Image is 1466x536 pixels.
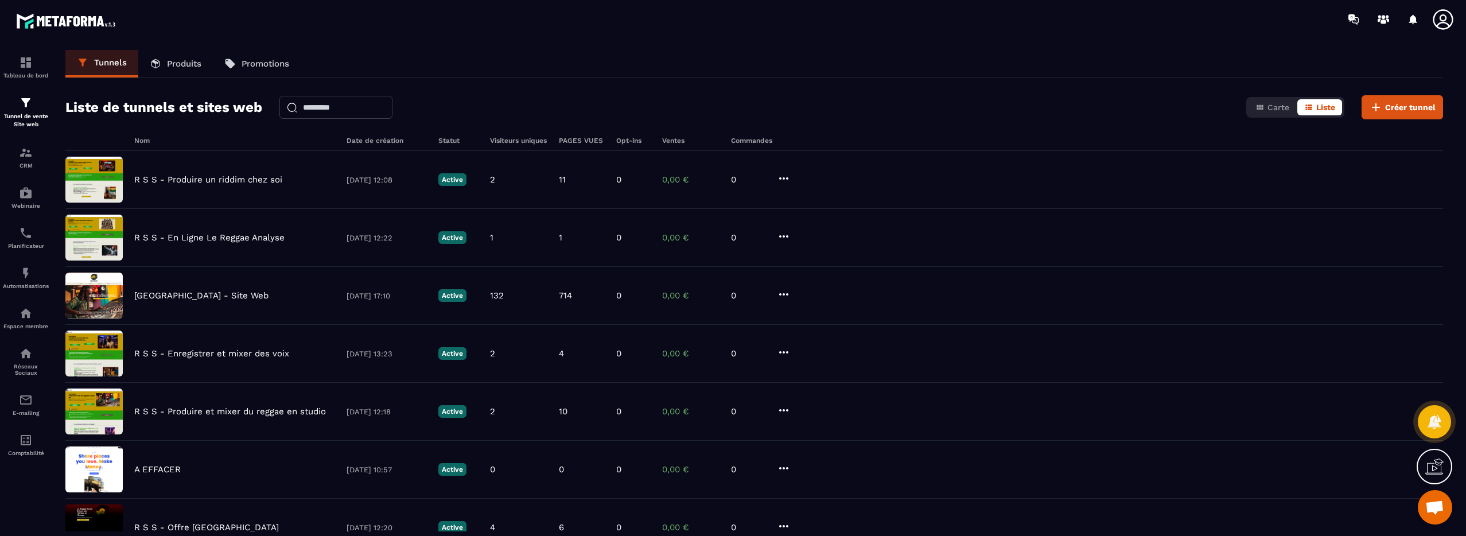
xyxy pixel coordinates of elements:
[3,87,49,137] a: formationformationTunnel de vente Site web
[616,174,621,185] p: 0
[3,243,49,249] p: Planificateur
[662,137,720,145] h6: Ventes
[1362,95,1443,119] button: Créer tunnel
[65,96,262,119] h2: Liste de tunnels et sites web
[94,57,127,68] p: Tunnels
[19,226,33,240] img: scheduler
[3,283,49,289] p: Automatisations
[138,50,213,77] a: Produits
[662,464,720,475] p: 0,00 €
[16,10,119,32] img: logo
[438,137,479,145] h6: Statut
[731,290,765,301] p: 0
[65,389,123,434] img: image
[490,406,495,417] p: 2
[616,232,621,243] p: 0
[731,464,765,475] p: 0
[438,463,466,476] p: Active
[134,137,335,145] h6: Nom
[347,523,427,532] p: [DATE] 12:20
[1316,103,1335,112] span: Liste
[3,363,49,376] p: Réseaux Sociaux
[616,290,621,301] p: 0
[438,173,466,186] p: Active
[3,177,49,217] a: automationsautomationsWebinaire
[3,450,49,456] p: Comptabilité
[3,298,49,338] a: automationsautomationsEspace membre
[19,186,33,200] img: automations
[347,407,427,416] p: [DATE] 12:18
[19,56,33,69] img: formation
[134,522,279,533] p: R S S - Offre [GEOGRAPHIC_DATA]
[731,174,765,185] p: 0
[490,348,495,359] p: 2
[3,323,49,329] p: Espace membre
[347,465,427,474] p: [DATE] 10:57
[134,464,181,475] p: A EFFACER
[559,522,564,533] p: 6
[3,72,49,79] p: Tableau de bord
[490,174,495,185] p: 2
[662,174,720,185] p: 0,00 €
[662,290,720,301] p: 0,00 €
[490,137,547,145] h6: Visiteurs uniques
[3,137,49,177] a: formationformationCRM
[167,59,201,69] p: Produits
[438,289,466,302] p: Active
[134,174,282,185] p: R S S - Produire un riddim chez soi
[616,406,621,417] p: 0
[662,232,720,243] p: 0,00 €
[1249,99,1296,115] button: Carte
[731,406,765,417] p: 0
[490,522,495,533] p: 4
[213,50,301,77] a: Promotions
[559,464,564,475] p: 0
[3,162,49,169] p: CRM
[3,410,49,416] p: E-mailing
[662,348,720,359] p: 0,00 €
[347,292,427,300] p: [DATE] 17:10
[3,425,49,465] a: accountantaccountantComptabilité
[3,338,49,384] a: social-networksocial-networkRéseaux Sociaux
[731,137,772,145] h6: Commandes
[731,522,765,533] p: 0
[3,258,49,298] a: automationsautomationsAutomatisations
[559,232,562,243] p: 1
[3,384,49,425] a: emailemailE-mailing
[559,290,572,301] p: 714
[616,464,621,475] p: 0
[65,50,138,77] a: Tunnels
[438,347,466,360] p: Active
[19,146,33,160] img: formation
[438,521,466,534] p: Active
[490,232,493,243] p: 1
[19,433,33,447] img: accountant
[1297,99,1342,115] button: Liste
[347,176,427,184] p: [DATE] 12:08
[65,446,123,492] img: image
[616,348,621,359] p: 0
[1418,490,1452,525] div: Ouvrir le chat
[134,290,269,301] p: [GEOGRAPHIC_DATA] - Site Web
[134,348,289,359] p: R S S - Enregistrer et mixer des voix
[347,349,427,358] p: [DATE] 13:23
[65,273,123,319] img: image
[1385,102,1436,113] span: Créer tunnel
[438,405,466,418] p: Active
[616,137,651,145] h6: Opt-ins
[559,348,564,359] p: 4
[616,522,621,533] p: 0
[347,234,427,242] p: [DATE] 12:22
[559,174,566,185] p: 11
[3,112,49,129] p: Tunnel de vente Site web
[731,348,765,359] p: 0
[559,406,567,417] p: 10
[65,215,123,261] img: image
[242,59,289,69] p: Promotions
[19,393,33,407] img: email
[3,217,49,258] a: schedulerschedulerPlanificateur
[662,522,720,533] p: 0,00 €
[490,464,495,475] p: 0
[19,306,33,320] img: automations
[19,96,33,110] img: formation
